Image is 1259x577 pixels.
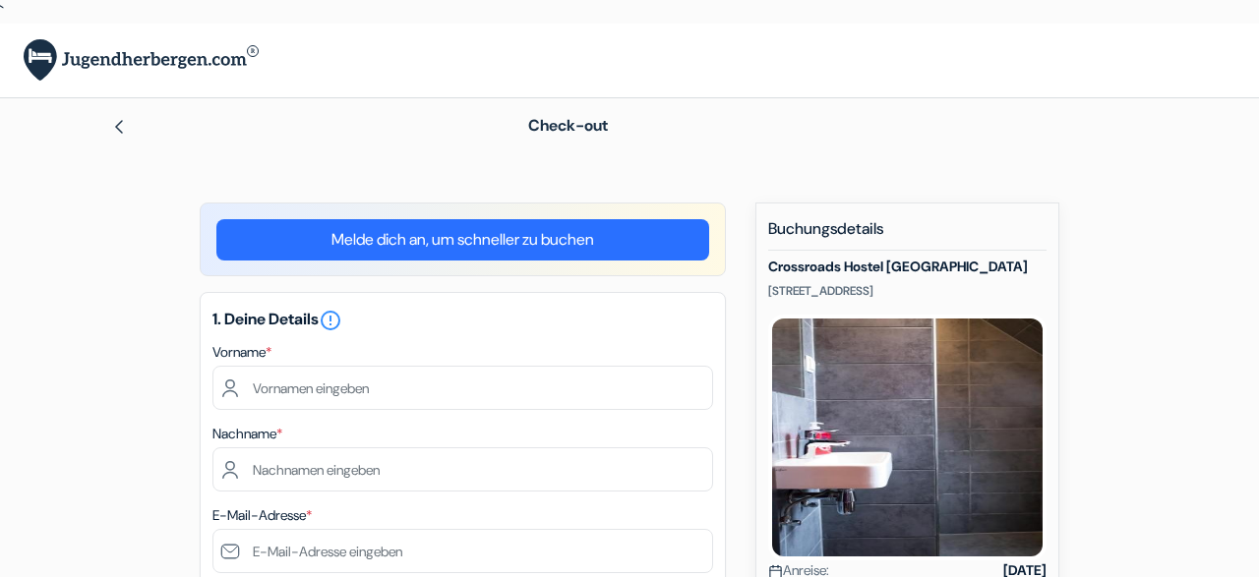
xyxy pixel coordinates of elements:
[212,505,312,526] label: E-Mail-Adresse
[768,259,1047,275] h5: Crossroads Hostel [GEOGRAPHIC_DATA]
[24,39,259,82] img: Jugendherbergen.com
[768,219,1047,251] h5: Buchungsdetails
[212,366,713,410] input: Vornamen eingeben
[212,424,282,444] label: Nachname
[319,309,342,329] a: error_outline
[216,219,709,260] a: Melde dich an, um schneller zu buchen
[212,529,713,573] input: E-Mail-Adresse eingeben
[319,309,342,332] i: error_outline
[212,342,271,363] label: Vorname
[111,119,127,135] img: left_arrow.svg
[212,309,713,332] h5: 1. Deine Details
[528,115,608,136] span: Check-out
[768,283,1047,299] p: [STREET_ADDRESS]
[212,447,713,491] input: Nachnamen eingeben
